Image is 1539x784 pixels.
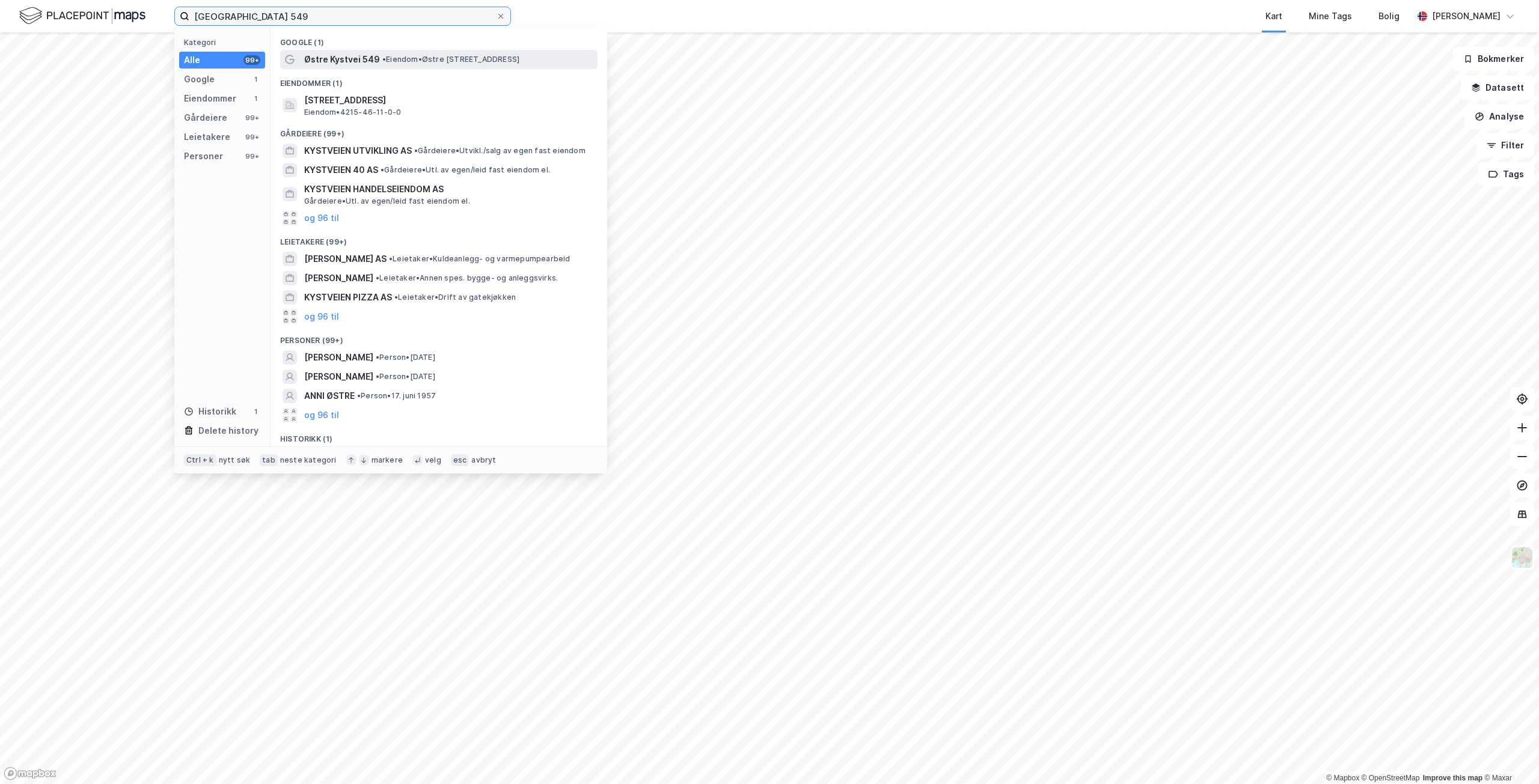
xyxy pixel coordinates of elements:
[304,350,373,365] span: [PERSON_NAME]
[389,254,393,263] span: •
[382,55,519,64] span: Eiendom • Østre [STREET_ADDRESS]
[184,149,223,163] div: Personer
[304,369,373,384] span: [PERSON_NAME]
[243,113,260,123] div: 99+
[1453,47,1534,71] button: Bokmerker
[1378,9,1400,23] div: Bolig
[357,391,361,400] span: •
[304,408,339,422] button: og 96 til
[381,165,550,175] span: Gårdeiere • Utl. av egen/leid fast eiendom el.
[304,290,392,305] span: KYSTVEIEN PIZZA AS
[260,454,278,466] div: tab
[271,28,607,50] div: Google (1)
[304,144,412,158] span: KYSTVEIEN UTVIKLING AS
[376,372,435,381] span: Person • [DATE]
[184,454,216,466] div: Ctrl + k
[184,130,230,144] div: Leietakere
[304,389,355,403] span: ANNI ØSTRE
[304,309,339,324] button: og 96 til
[243,151,260,161] div: 99+
[1265,9,1282,23] div: Kart
[1423,774,1482,782] a: Improve this map
[271,228,607,249] div: Leietakere (99+)
[414,146,418,155] span: •
[304,211,339,225] button: og 96 til
[184,404,236,419] div: Historikk
[243,55,260,65] div: 99+
[425,455,441,465] div: velg
[382,55,386,64] span: •
[1478,162,1534,186] button: Tags
[389,254,571,264] span: Leietaker • Kuldeanlegg- og varmepumpearbeid
[251,407,260,416] div: 1
[394,293,516,302] span: Leietaker • Drift av gatekjøkken
[304,252,387,266] span: [PERSON_NAME] AS
[304,163,378,177] span: KYSTVEIEN 40 AS
[251,74,260,84] div: 1
[1461,76,1534,100] button: Datasett
[1464,105,1534,129] button: Analyse
[1309,9,1352,23] div: Mine Tags
[376,353,379,362] span: •
[357,391,436,401] span: Person • 17. juni 1957
[304,108,401,117] span: Eiendom • 4215-46-11-0-0
[243,132,260,142] div: 99+
[376,273,379,282] span: •
[184,111,227,125] div: Gårdeiere
[19,5,145,26] img: logo.f888ab2527a4732fd821a326f86c7f29.svg
[184,72,215,87] div: Google
[184,38,265,47] div: Kategori
[1362,774,1420,782] a: OpenStreetMap
[1326,774,1359,782] a: Mapbox
[376,372,379,381] span: •
[451,454,470,466] div: esc
[4,767,57,780] a: Mapbox homepage
[376,353,435,362] span: Person • [DATE]
[376,273,558,283] span: Leietaker • Annen spes. bygge- og anleggsvirks.
[1479,726,1539,784] div: Kontrollprogram for chat
[471,455,496,465] div: avbryt
[394,293,398,302] span: •
[1479,726,1539,784] iframe: Chat Widget
[271,69,607,91] div: Eiendommer (1)
[304,196,470,206] span: Gårdeiere • Utl. av egen/leid fast eiendom el.
[1511,546,1534,569] img: Z
[372,455,403,465] div: markere
[271,425,607,446] div: Historikk (1)
[1476,133,1534,157] button: Filter
[184,53,200,67] div: Alle
[304,52,380,67] span: Østre Kystvei 549
[1432,9,1501,23] div: [PERSON_NAME]
[304,271,373,285] span: [PERSON_NAME]
[280,455,337,465] div: neste kategori
[251,94,260,103] div: 1
[271,120,607,141] div: Gårdeiere (99+)
[381,165,384,174] span: •
[414,146,586,156] span: Gårdeiere • Utvikl./salg av egen fast eiendom
[304,182,593,196] span: KYSTVEIEN HANDELSEIENDOM AS
[189,7,496,25] input: Søk på adresse, matrikkel, gårdeiere, leietakere eller personer
[198,424,259,438] div: Delete history
[219,455,251,465] div: nytt søk
[184,91,236,106] div: Eiendommer
[304,93,593,108] span: [STREET_ADDRESS]
[271,326,607,348] div: Personer (99+)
